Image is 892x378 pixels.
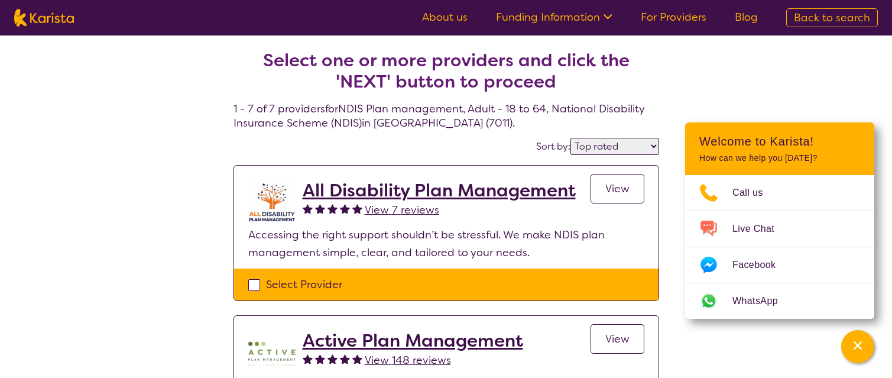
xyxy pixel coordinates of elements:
img: fullstar [352,354,362,364]
span: View 7 reviews [365,203,439,217]
img: fullstar [315,203,325,214]
img: Karista logo [14,9,74,27]
img: fullstar [340,354,350,364]
h2: Select one or more providers and click the 'NEXT' button to proceed [248,50,645,92]
span: View [605,182,630,196]
button: Channel Menu [841,330,874,363]
span: WhatsApp [732,292,792,310]
a: View 148 reviews [365,351,451,369]
span: Back to search [794,11,870,25]
span: Live Chat [732,220,789,238]
a: Web link opens in a new tab. [685,283,874,319]
img: fullstar [303,354,313,364]
a: Funding Information [496,10,612,24]
a: Back to search [786,8,878,27]
a: Blog [735,10,758,24]
a: For Providers [641,10,706,24]
label: Sort by: [536,140,570,153]
span: View [605,332,630,346]
p: Accessing the right support shouldn’t be stressful. We make NDIS plan management simple, clear, a... [248,226,644,261]
img: fullstar [340,203,350,214]
img: pypzb5qm7jexfhutod0x.png [248,330,296,377]
a: View [591,174,644,203]
img: fullstar [327,203,338,214]
img: fullstar [315,354,325,364]
h4: 1 - 7 of 7 providers for NDIS Plan management , Adult - 18 to 64 , National Disability Insurance ... [233,21,659,130]
p: How can we help you [DATE]? [699,153,860,163]
span: Facebook [732,256,790,274]
span: View 148 reviews [365,353,451,367]
img: fullstar [327,354,338,364]
span: Call us [732,184,777,202]
a: View 7 reviews [365,201,439,219]
a: All Disability Plan Management [303,180,576,201]
div: Channel Menu [685,122,874,319]
h2: Welcome to Karista! [699,134,860,148]
ul: Choose channel [685,175,874,319]
a: Active Plan Management [303,330,523,351]
img: at5vqv0lot2lggohlylh.jpg [248,180,296,226]
img: fullstar [303,203,313,214]
img: fullstar [352,203,362,214]
a: About us [422,10,468,24]
a: View [591,324,644,354]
